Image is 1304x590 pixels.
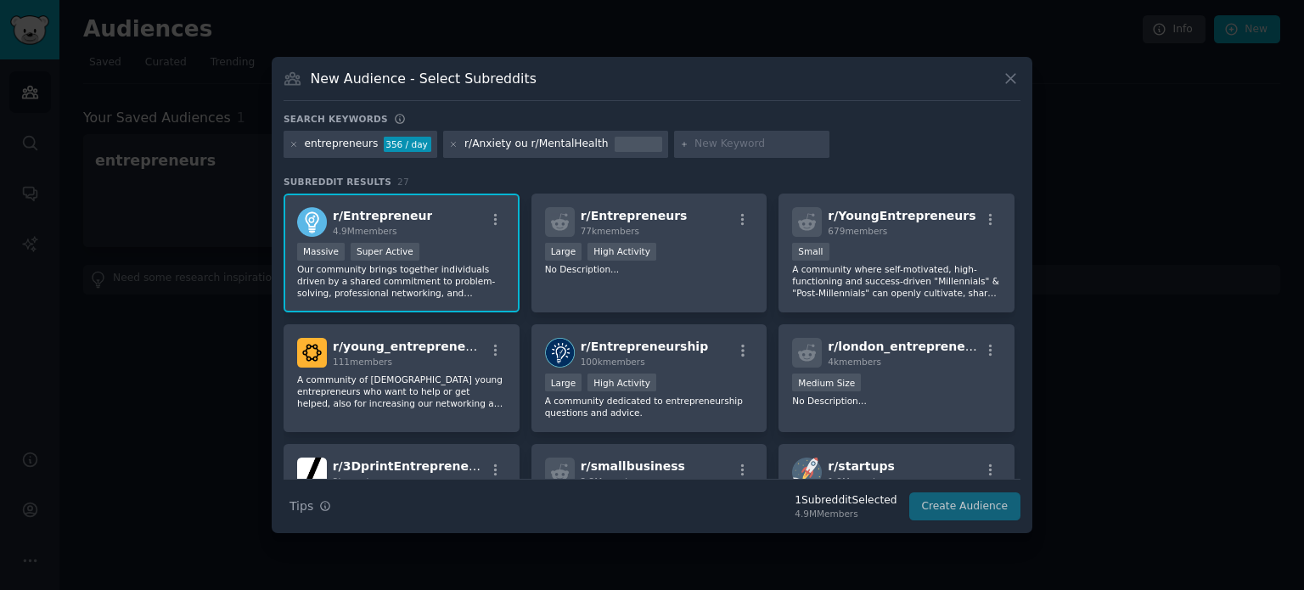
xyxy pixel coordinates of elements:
[581,209,688,222] span: r/ Entrepreneurs
[297,458,327,487] img: 3DprintEntrepreneurs
[545,374,582,391] div: Large
[333,340,492,353] span: r/ young_entrepreneurs_
[333,459,491,473] span: r/ 3DprintEntrepreneurs
[792,374,861,391] div: Medium Size
[333,476,386,486] span: 3k members
[581,459,685,473] span: r/ smallbusiness
[297,338,327,368] img: young_entrepreneurs_
[297,374,506,409] p: A community of [DEMOGRAPHIC_DATA] young entrepreneurs who want to help or get helped, also for in...
[828,357,881,367] span: 4k members
[694,137,823,152] input: New Keyword
[795,508,896,520] div: 4.9M Members
[581,357,645,367] span: 100k members
[297,243,345,261] div: Massive
[828,476,892,486] span: 1.9M members
[464,137,609,152] div: r/Anxiety ou r/MentalHealth
[587,374,656,391] div: High Activity
[297,207,327,237] img: Entrepreneur
[333,357,392,367] span: 111 members
[545,395,754,419] p: A community dedicated to entrepreneurship questions and advice.
[311,70,537,87] h3: New Audience - Select Subreddits
[397,177,409,187] span: 27
[587,243,656,261] div: High Activity
[581,226,639,236] span: 77k members
[289,497,313,515] span: Tips
[305,137,379,152] div: entrepreneurs
[581,340,709,353] span: r/ Entrepreneurship
[384,137,431,152] div: 356 / day
[792,263,1001,299] p: A community where self-motivated, high-functioning and success-driven "Millennials" & "Post-Mille...
[581,476,645,486] span: 2.2M members
[333,209,432,222] span: r/ Entrepreneur
[333,226,397,236] span: 4.9M members
[545,243,582,261] div: Large
[792,243,829,261] div: Small
[792,395,1001,407] p: No Description...
[828,340,986,353] span: r/ london_entrepreneurs
[351,243,419,261] div: Super Active
[284,492,337,521] button: Tips
[297,263,506,299] p: Our community brings together individuals driven by a shared commitment to problem-solving, profe...
[795,493,896,509] div: 1 Subreddit Selected
[792,458,822,487] img: startups
[828,209,975,222] span: r/ YoungEntrepreneurs
[828,226,887,236] span: 679 members
[545,338,575,368] img: Entrepreneurship
[828,459,894,473] span: r/ startups
[545,263,754,275] p: No Description...
[284,176,391,188] span: Subreddit Results
[284,113,388,125] h3: Search keywords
